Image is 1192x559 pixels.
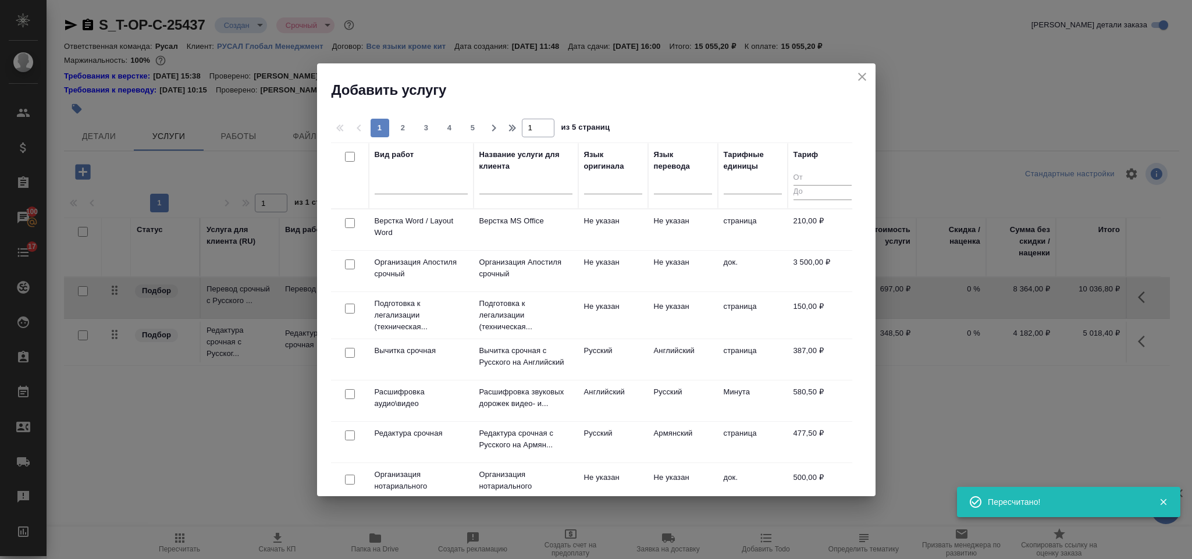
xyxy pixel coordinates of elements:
span: 2 [394,122,412,134]
p: Расшифровка аудио\видео [375,386,468,410]
div: Тариф [794,149,819,161]
td: Не указан [648,209,718,250]
td: Английский [648,339,718,380]
td: страница [718,339,788,380]
td: Не указан [578,466,648,507]
td: страница [718,295,788,336]
td: Не указан [648,251,718,291]
div: Тарифные единицы [724,149,782,172]
td: Не указан [578,251,648,291]
span: из 5 страниц [561,120,610,137]
div: Язык перевода [654,149,712,172]
p: Организация нотариального удостоверен... [375,469,468,504]
td: Не указан [648,466,718,507]
td: Не указан [578,295,648,336]
td: Русский [578,422,648,462]
p: Редактура срочная с Русского на Армян... [479,428,572,451]
td: 3 500,00 ₽ [788,251,857,291]
p: Редактура срочная [375,428,468,439]
td: 387,00 ₽ [788,339,857,380]
td: страница [718,422,788,462]
button: 3 [417,119,436,137]
td: док. [718,251,788,291]
td: Русский [648,380,718,421]
p: Организация Апостиля срочный [375,257,468,280]
span: 4 [440,122,459,134]
td: Не указан [578,209,648,250]
td: 580,50 ₽ [788,380,857,421]
p: Организация нотариального удостоверен... [479,469,572,504]
div: Пересчитано! [988,496,1141,508]
button: 4 [440,119,459,137]
td: док. [718,466,788,507]
p: Вычитка срочная [375,345,468,357]
div: Язык оригинала [584,149,642,172]
td: Армянский [648,422,718,462]
button: Закрыть [1151,497,1175,507]
span: 5 [464,122,482,134]
div: Вид работ [375,149,414,161]
p: Подготовка к легализации (техническая... [479,298,572,333]
h2: Добавить услугу [332,81,876,99]
p: Вычитка срочная с Русского на Английский [479,345,572,368]
button: 2 [394,119,412,137]
p: Верстка MS Office [479,215,572,227]
td: страница [718,209,788,250]
button: 5 [464,119,482,137]
div: Название услуги для клиента [479,149,572,172]
td: 210,00 ₽ [788,209,857,250]
td: Английский [578,380,648,421]
p: Верстка Word / Layout Word [375,215,468,238]
p: Расшифровка звуковых дорожек видео- и... [479,386,572,410]
td: 477,50 ₽ [788,422,857,462]
p: Подготовка к легализации (техническая... [375,298,468,333]
input: До [794,185,852,200]
td: 500,00 ₽ [788,466,857,507]
td: Не указан [648,295,718,336]
td: 150,00 ₽ [788,295,857,336]
input: От [794,171,852,186]
td: Русский [578,339,648,380]
button: close [853,68,871,86]
td: Минута [718,380,788,421]
p: Организация Апостиля срочный [479,257,572,280]
span: 3 [417,122,436,134]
